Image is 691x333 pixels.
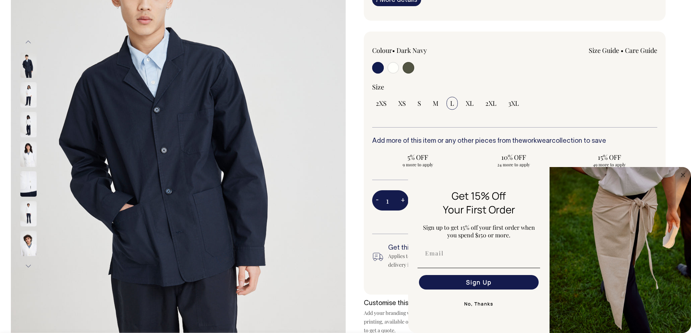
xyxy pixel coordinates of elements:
div: Applies to orders delivered in Australian metro areas. For all delivery information, . [388,252,528,269]
img: 5e34ad8f-4f05-4173-92a8-ea475ee49ac9.jpeg [550,167,691,333]
span: S [418,99,421,108]
button: No, Thanks [418,297,540,311]
span: Your First Order [443,203,515,216]
span: XL [466,99,474,108]
h6: Get this by [DATE] [388,245,528,252]
input: 2XL [482,97,500,110]
span: 49 more to apply [567,162,651,167]
input: L [447,97,458,110]
input: 5% OFF 9 more to apply [372,151,464,170]
h6: Customise this product [364,300,480,307]
img: off-white [20,82,37,107]
img: off-white [20,230,37,256]
span: 2XL [485,99,497,108]
img: off-white [20,171,37,196]
button: + [397,193,408,208]
span: • [392,46,395,55]
a: workwear [522,138,552,144]
span: 9 more to apply [376,162,460,167]
input: S [414,97,425,110]
span: • [621,46,624,55]
input: 3XL [505,97,523,110]
span: 2XS [376,99,387,108]
input: XS [395,97,410,110]
label: Dark Navy [396,46,427,55]
button: - [372,193,382,208]
span: Get 15% Off [452,189,506,203]
span: L [450,99,454,108]
span: Sign up to get 15% off your first order when you spend $150 or more. [423,224,535,239]
span: XS [398,99,406,108]
input: XL [462,97,477,110]
span: 10% OFF [472,153,556,162]
button: Next [23,258,34,274]
span: 3XL [508,99,519,108]
button: Sign Up [419,275,539,290]
input: M [429,97,442,110]
a: Size Guide [589,46,619,55]
img: dark-navy [20,52,37,78]
input: 2XS [372,97,390,110]
h6: Add more of this item or any other pieces from the collection to save [372,138,658,145]
span: 15% OFF [567,153,651,162]
input: 10% OFF 24 more to apply [468,151,559,170]
button: Previous [23,34,34,50]
span: 5% OFF [376,153,460,162]
div: Colour [372,46,486,55]
input: 15% OFF 49 more to apply [564,151,655,170]
span: M [433,99,439,108]
a: Care Guide [625,46,657,55]
div: Size [372,83,658,91]
img: off-white [20,201,37,226]
button: Close dialog [679,171,687,179]
span: 24 more to apply [472,162,556,167]
img: off-white [20,112,37,137]
img: off-white [20,141,37,167]
input: Email [419,246,539,261]
div: FLYOUT Form [408,167,691,333]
